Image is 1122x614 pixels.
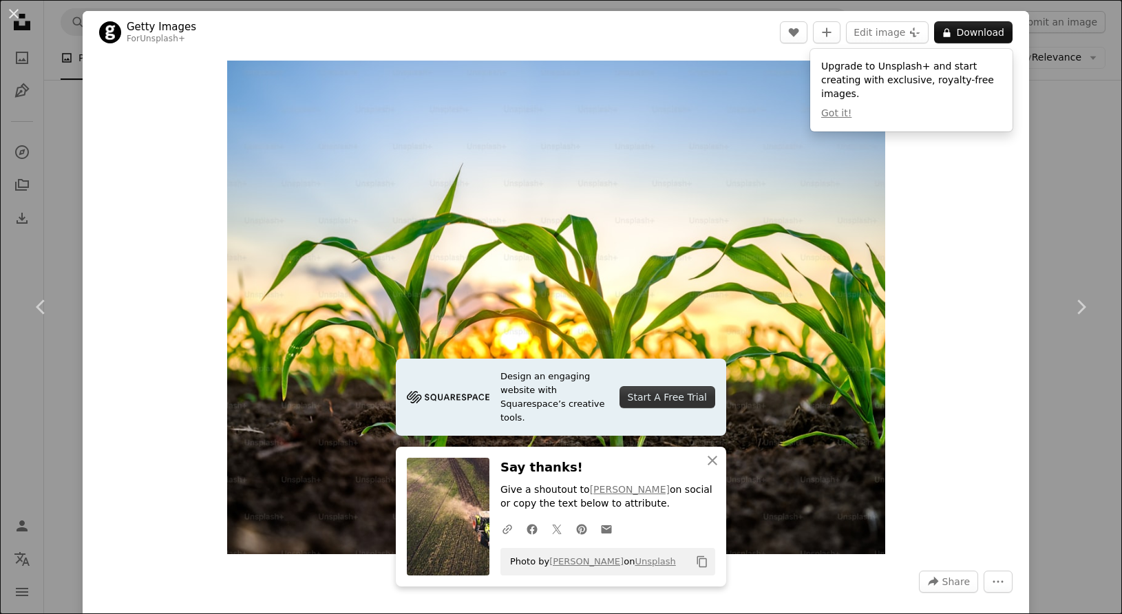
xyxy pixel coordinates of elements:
[99,21,121,43] img: Go to Getty Images's profile
[635,556,675,567] a: Unsplash
[127,34,196,45] div: For
[810,49,1013,131] div: Upgrade to Unsplash+ and start creating with exclusive, royalty-free images.
[500,370,608,425] span: Design an engaging website with Squarespace’s creative tools.
[140,34,185,43] a: Unsplash+
[934,21,1013,43] button: Download
[569,515,594,542] a: Share on Pinterest
[503,551,676,573] span: Photo by on
[520,515,544,542] a: Share on Facebook
[500,483,715,511] p: Give a shoutout to on social or copy the text below to attribute.
[127,20,196,34] a: Getty Images
[396,359,726,436] a: Design an engaging website with Squarespace’s creative tools.Start A Free Trial
[690,550,714,573] button: Copy to clipboard
[227,61,885,554] button: Zoom in on this image
[846,21,929,43] button: Edit image
[544,515,569,542] a: Share on Twitter
[227,61,885,554] img: Green corn maize plants on a field. Agricultural landscape
[594,515,619,542] a: Share over email
[942,571,970,592] span: Share
[500,458,715,478] h3: Say thanks!
[590,484,670,495] a: [PERSON_NAME]
[919,571,978,593] button: Share this image
[984,571,1013,593] button: More Actions
[821,107,851,120] button: Got it!
[620,386,715,408] div: Start A Free Trial
[780,21,807,43] button: Like
[407,387,489,407] img: file-1705255347840-230a6ab5bca9image
[549,556,624,567] a: [PERSON_NAME]
[813,21,840,43] button: Add to Collection
[1039,241,1122,373] a: Next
